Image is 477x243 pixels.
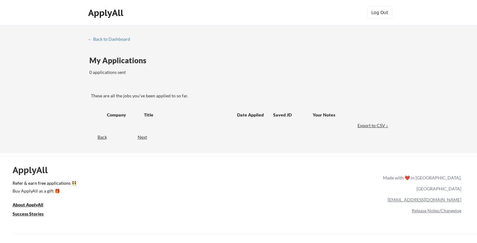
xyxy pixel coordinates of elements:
a: Success Stories [13,210,52,218]
div: Export to CSV ↓ [358,122,390,129]
div: Title [144,112,231,118]
div: Company [107,112,138,118]
div: Your Notes [313,112,384,118]
button: Log Out [367,6,392,19]
a: ← Back to Dashboard [88,37,135,43]
u: Success Stories [13,211,44,216]
div: My Applications [89,57,151,64]
div: Next [138,134,154,140]
div: These are all the jobs you've been applied to so far. [89,80,130,87]
div: 0 applications sent [89,69,211,75]
div: Date Applied [237,112,265,118]
div: These are job applications we think you'd be a good fit for, but couldn't apply you to automatica... [135,80,181,87]
a: [EMAIL_ADDRESS][DOMAIN_NAME] [388,197,461,202]
div: Buy ApplyAll as a gift 🎁 [13,189,75,193]
div: ApplyAll [13,165,55,175]
a: Release Notes/Changelog [412,208,461,213]
div: Saved JD [273,109,313,120]
a: Refer & earn free applications 👯‍♀️ [13,181,252,188]
u: About ApplyAll [13,202,43,207]
a: Buy ApplyAll as a gift 🎁 [13,188,75,195]
div: These are all the jobs you've been applied to so far. [91,93,390,99]
div: Back [88,134,107,140]
div: Made with ❤️ in [GEOGRAPHIC_DATA], [GEOGRAPHIC_DATA] [380,172,461,194]
div: ← Back to Dashboard [88,37,135,41]
a: About ApplyAll [13,201,52,209]
div: ApplyAll [88,8,125,18]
